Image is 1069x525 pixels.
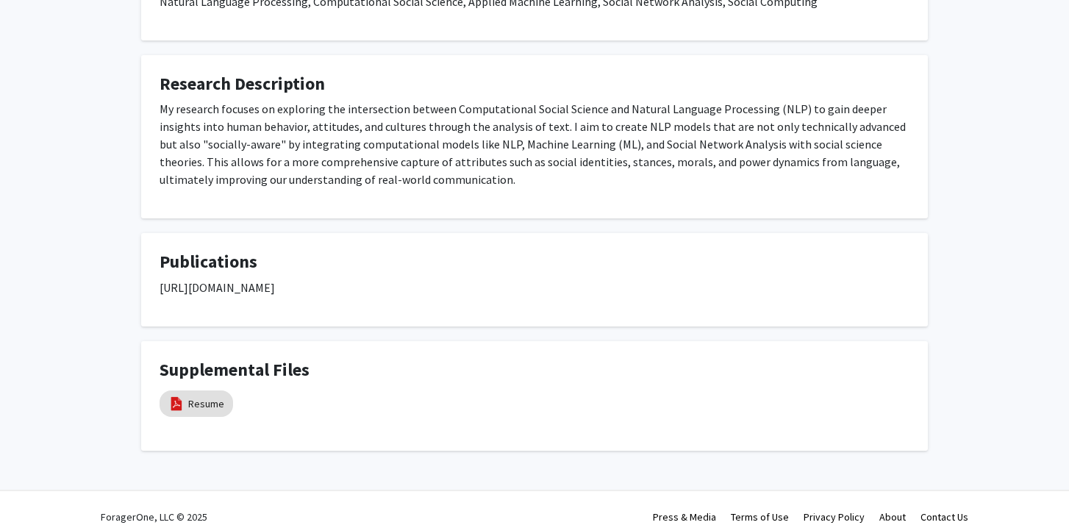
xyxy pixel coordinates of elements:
a: Privacy Policy [804,510,865,524]
img: pdf_icon.png [168,396,185,412]
h4: Supplemental Files [160,360,909,381]
a: Terms of Use [731,510,789,524]
p: My research focuses on exploring the intersection between Computational Social Science and Natura... [160,100,909,188]
a: About [879,510,906,524]
a: Contact Us [920,510,968,524]
iframe: Chat [11,459,62,514]
a: Press & Media [653,510,716,524]
h4: Research Description [160,74,909,95]
h4: Publications [160,251,909,273]
a: Resume [188,396,224,412]
p: [URL][DOMAIN_NAME] [160,279,909,296]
